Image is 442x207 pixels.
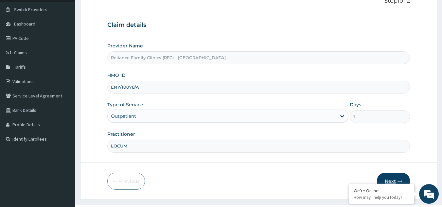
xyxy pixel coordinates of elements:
input: Enter Name [107,140,410,152]
div: We're Online! [354,188,409,194]
span: We're online! [38,62,90,128]
label: Type of Service [107,101,143,108]
span: Dashboard [14,21,35,27]
label: HMO ID [107,72,126,78]
button: Previous [107,173,145,190]
input: Enter HMO ID [107,81,410,94]
div: Chat with us now [34,37,110,45]
span: Tariffs [14,64,26,70]
span: Switch Providers [14,7,47,12]
button: Next [377,173,410,190]
h3: Claim details [107,22,410,29]
div: Minimize live chat window [107,3,123,19]
span: Claims [14,50,27,56]
label: Practitioner [107,131,135,137]
p: How may I help you today? [354,195,409,200]
textarea: Type your message and hit 'Enter' [3,138,125,161]
div: Outpatient [111,113,136,119]
img: d_794563401_company_1708531726252_794563401 [12,33,27,49]
label: Days [350,101,361,108]
label: Provider Name [107,43,143,49]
